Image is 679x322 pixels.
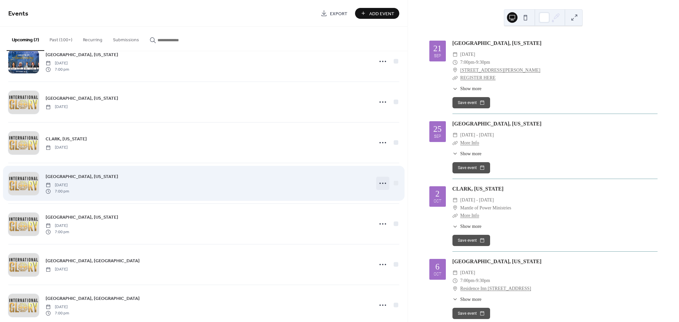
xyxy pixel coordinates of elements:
span: [DATE] [46,145,68,151]
span: Show more [460,296,482,303]
button: Save event [452,308,490,319]
div: Sep [434,134,441,139]
div: 2 [435,190,440,198]
div: ​ [452,269,458,277]
div: ​ [452,204,458,212]
div: ​ [452,196,458,204]
a: Residence Inn [STREET_ADDRESS] [460,285,531,293]
button: ​Show more [452,296,482,303]
div: ​ [452,212,458,220]
span: [DATE] [46,304,69,310]
a: [STREET_ADDRESS][PERSON_NAME] [460,66,541,74]
span: 7:00pm [460,277,475,285]
span: [DATE] [46,60,69,66]
button: Submissions [108,27,144,50]
span: Export [330,10,347,17]
span: 7:00 pm [46,188,69,194]
span: 9:30pm [476,58,490,66]
span: [DATE] [46,104,68,110]
span: - [474,58,476,66]
a: [GEOGRAPHIC_DATA], [US_STATE] [46,173,118,180]
a: CLARK, [US_STATE] [46,135,87,143]
span: [DATE] - [DATE] [460,196,494,204]
span: [GEOGRAPHIC_DATA], [GEOGRAPHIC_DATA] [46,258,140,265]
span: [DATE] [460,51,475,58]
a: More Info [460,140,479,145]
div: ​ [452,74,458,82]
div: ​ [452,296,458,303]
a: Export [316,8,352,19]
span: CLARK, [US_STATE] [46,136,87,143]
span: 7:00pm [460,58,475,66]
span: [DATE] - [DATE] [460,131,494,139]
div: Sep [434,54,441,58]
span: 7:00 pm [46,310,69,316]
button: Recurring [78,27,108,50]
a: [GEOGRAPHIC_DATA], [US_STATE] [452,40,542,46]
div: ​ [452,58,458,66]
button: ​Show more [452,223,482,230]
span: [DATE] [46,223,69,229]
button: Add Event [355,8,399,19]
div: [GEOGRAPHIC_DATA], [US_STATE] [452,258,658,266]
span: [GEOGRAPHIC_DATA], [US_STATE] [46,214,118,221]
span: 9:30pm [476,277,490,285]
button: Save event [452,97,490,108]
a: More Info [460,213,479,218]
span: 7:00 pm [46,66,69,72]
a: REGISTER HERE [460,75,496,80]
button: Upcoming (7) [7,27,44,51]
span: - [474,277,476,285]
span: [GEOGRAPHIC_DATA], [US_STATE] [46,52,118,58]
div: ​ [452,85,458,92]
span: Add Event [369,10,394,17]
a: [GEOGRAPHIC_DATA], [US_STATE] [46,213,118,221]
span: Show more [460,223,482,230]
div: Oct [434,199,441,203]
span: Show more [460,85,482,92]
div: ​ [452,150,458,157]
div: ​ [452,223,458,230]
a: [GEOGRAPHIC_DATA], [GEOGRAPHIC_DATA] [46,295,140,302]
div: ​ [452,139,458,147]
div: ​ [452,131,458,139]
span: [DATE] [46,267,68,272]
button: ​Show more [452,85,482,92]
button: Save event [452,162,490,173]
div: Oct [434,272,441,276]
span: [GEOGRAPHIC_DATA], [US_STATE] [46,95,118,102]
a: CLARK, [US_STATE] [452,186,504,192]
span: [DATE] [46,182,69,188]
span: 7:00 pm [46,229,69,235]
div: ​ [452,66,458,74]
div: ​ [452,51,458,58]
div: 21 [433,44,442,53]
button: Save event [452,235,490,246]
span: [DATE] [460,269,475,277]
span: Events [8,7,28,20]
a: [GEOGRAPHIC_DATA], [US_STATE] [46,94,118,102]
a: [GEOGRAPHIC_DATA], [US_STATE] [452,121,542,126]
div: ​ [452,277,458,285]
a: [GEOGRAPHIC_DATA], [GEOGRAPHIC_DATA] [46,257,140,265]
button: Past (100+) [44,27,78,50]
button: ​Show more [452,150,482,157]
div: 6 [435,263,440,271]
div: 25 [433,125,442,133]
span: Show more [460,150,482,157]
a: [GEOGRAPHIC_DATA], [US_STATE] [46,51,118,58]
span: Mantle of Power Ministries [460,204,511,212]
div: ​ [452,285,458,293]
